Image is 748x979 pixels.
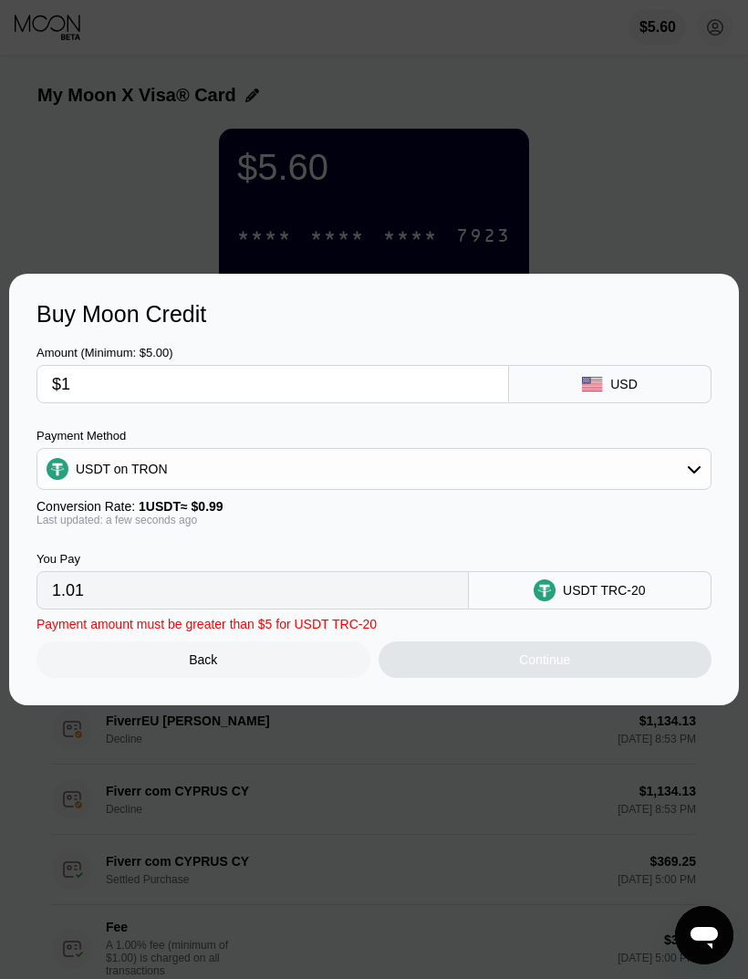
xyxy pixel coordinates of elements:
[36,617,377,631] div: Payment amount must be greater than $5 for USDT TRC-20
[76,462,168,476] div: USDT on TRON
[675,906,733,964] iframe: Schaltfläche zum Öffnen des Messaging-Fensters
[189,652,217,667] div: Back
[36,301,712,328] div: Buy Moon Credit
[610,377,638,391] div: USD
[36,499,712,514] div: Conversion Rate:
[52,366,493,402] input: $0.00
[37,451,711,487] div: USDT on TRON
[563,583,646,598] div: USDT TRC-20
[36,346,509,359] div: Amount (Minimum: $5.00)
[36,552,469,566] div: You Pay
[36,429,712,443] div: Payment Method
[36,641,370,678] div: Back
[36,514,712,526] div: Last updated: a few seconds ago
[139,499,223,514] span: 1 USDT ≈ $0.99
